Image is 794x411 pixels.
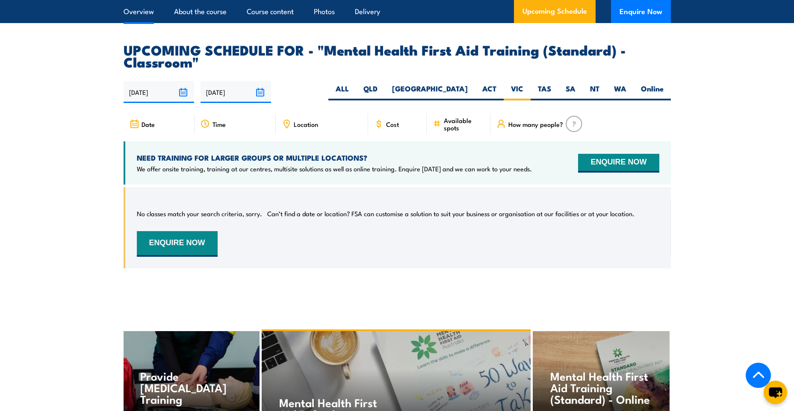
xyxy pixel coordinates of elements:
[267,209,635,218] p: Can’t find a date or location? FSA can customise a solution to suit your business or organisation...
[137,231,218,257] button: ENQUIRE NOW
[137,153,532,162] h4: NEED TRAINING FOR LARGER GROUPS OR MULTIPLE LOCATIONS?
[137,164,532,173] p: We offer onsite training, training at our centres, multisite solutions as well as online training...
[531,84,558,100] label: TAS
[142,120,155,128] span: Date
[356,84,385,100] label: QLD
[444,117,484,131] span: Available spots
[504,84,531,100] label: VIC
[213,120,226,128] span: Time
[634,84,671,100] label: Online
[385,84,475,100] label: [GEOGRAPHIC_DATA]
[764,381,787,404] button: chat-button
[294,120,318,128] span: Location
[607,84,634,100] label: WA
[386,120,399,128] span: Cost
[201,81,271,103] input: To date
[578,154,659,173] button: ENQUIRE NOW
[475,84,504,100] label: ACT
[140,370,242,405] h4: Provide [MEDICAL_DATA] Training
[124,44,671,68] h2: UPCOMING SCHEDULE FOR - "Mental Health First Aid Training (Standard) - Classroom"
[328,84,356,100] label: ALL
[558,84,583,100] label: SA
[550,370,652,405] h4: Mental Health First Aid Training (Standard) - Online
[137,209,262,218] p: No classes match your search criteria, sorry.
[583,84,607,100] label: NT
[124,81,194,103] input: From date
[508,120,563,128] span: How many people?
